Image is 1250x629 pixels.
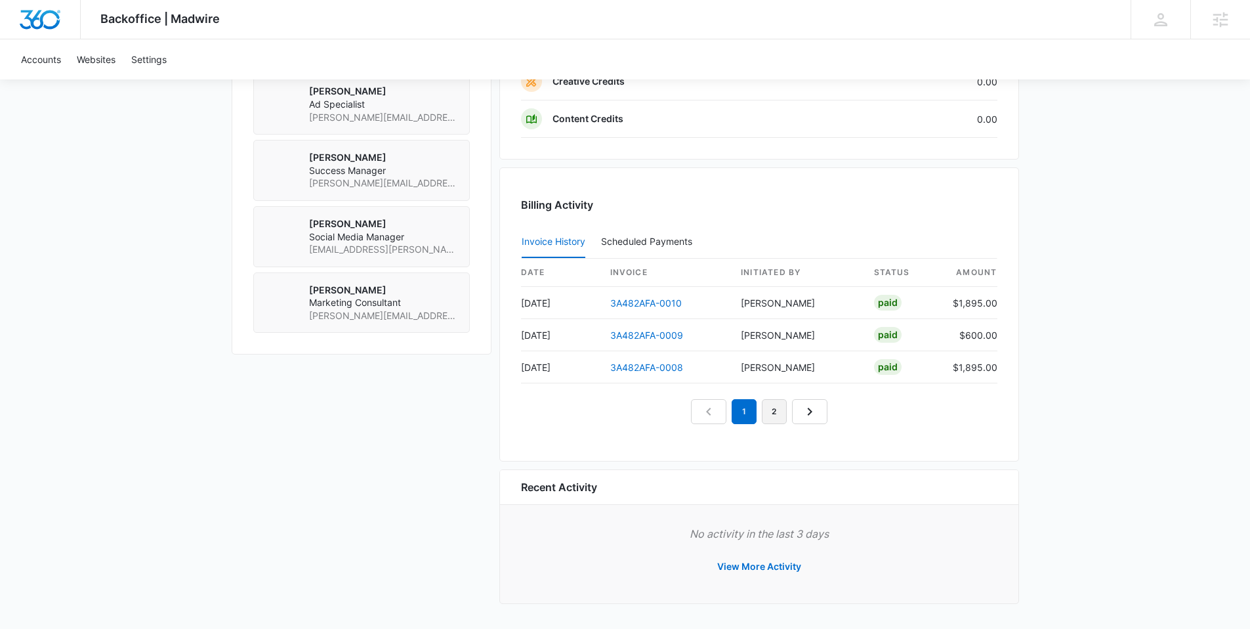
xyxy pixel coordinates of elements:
div: Domain: [DOMAIN_NAME] [34,34,144,45]
span: Ad Specialist [309,98,459,111]
span: Social Media Manager [309,230,459,244]
p: Creative Credits [552,75,625,88]
a: 3A482AFA-0010 [610,297,682,309]
td: $1,895.00 [942,287,997,319]
span: Backoffice | Madwire [100,12,220,26]
div: Paid [874,359,902,375]
span: [EMAIL_ADDRESS][PERSON_NAME][DOMAIN_NAME] [309,243,459,256]
th: status [864,259,942,287]
img: Alexis Austere [264,151,299,185]
td: 0.00 [858,100,997,138]
em: 1 [732,399,757,424]
img: logo_orange.svg [21,21,31,32]
img: tab_domain_overview_orange.svg [35,76,46,87]
th: invoice [600,259,731,287]
p: [PERSON_NAME] [309,217,459,230]
span: Success Manager [309,164,459,177]
a: Settings [123,39,175,79]
img: Jessie Hoerr [264,85,299,119]
h3: Billing Activity [521,197,997,213]
th: amount [942,259,997,287]
div: Domain Overview [50,77,117,86]
img: Solange Richter [264,217,299,251]
a: Accounts [13,39,69,79]
img: tab_keywords_by_traffic_grey.svg [131,76,141,87]
th: date [521,259,600,287]
span: [PERSON_NAME][EMAIL_ADDRESS][PERSON_NAME][DOMAIN_NAME] [309,309,459,322]
img: website_grey.svg [21,34,31,45]
span: Marketing Consultant [309,296,459,309]
div: Scheduled Payments [601,237,698,246]
a: Page 2 [762,399,787,424]
div: Paid [874,295,902,311]
a: 3A482AFA-0009 [610,330,683,341]
td: $1,895.00 [942,351,997,383]
button: View More Activity [704,551,814,582]
td: 0.00 [858,63,997,100]
td: [DATE] [521,319,600,351]
td: [PERSON_NAME] [730,319,863,351]
div: v 4.0.25 [37,21,64,32]
div: Keywords by Traffic [145,77,221,86]
td: [PERSON_NAME] [730,287,863,319]
td: [DATE] [521,351,600,383]
span: [PERSON_NAME][EMAIL_ADDRESS][DOMAIN_NAME] [309,177,459,190]
p: [PERSON_NAME] [309,85,459,98]
p: Content Credits [552,112,623,125]
h6: Recent Activity [521,479,597,495]
span: [PERSON_NAME][EMAIL_ADDRESS][PERSON_NAME][DOMAIN_NAME] [309,111,459,124]
td: $600.00 [942,319,997,351]
div: Paid [874,327,902,343]
nav: Pagination [691,399,827,424]
td: [PERSON_NAME] [730,351,863,383]
p: No activity in the last 3 days [521,526,997,542]
p: [PERSON_NAME] [309,284,459,297]
p: [PERSON_NAME] [309,151,459,164]
button: Invoice History [522,227,585,258]
a: Next Page [792,399,827,424]
a: Websites [69,39,123,79]
th: Initiated By [730,259,863,287]
td: [DATE] [521,287,600,319]
img: Richard Sauter [264,284,299,318]
a: 3A482AFA-0008 [610,362,683,373]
